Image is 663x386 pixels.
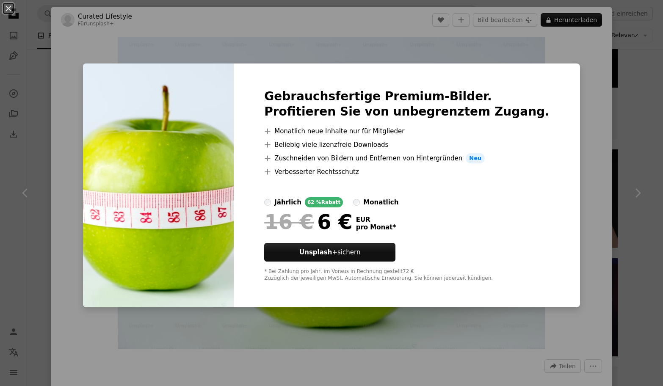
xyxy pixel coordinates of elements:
[264,211,314,233] span: 16 €
[356,216,396,223] span: EUR
[363,197,398,207] div: monatlich
[264,126,550,136] li: Monatlich neue Inhalte nur für Mitglieder
[264,268,550,282] div: * Bei Zahlung pro Jahr, im Voraus in Rechnung gestellt 72 € Zuzüglich der jeweiligen MwSt. Automa...
[264,199,271,206] input: jährlich62 %Rabatt
[305,197,343,207] div: 62 % Rabatt
[356,223,396,231] span: pro Monat *
[353,199,360,206] input: monatlich
[264,167,550,177] li: Verbesserter Rechtsschutz
[264,140,550,150] li: Beliebig viele lizenzfreie Downloads
[264,89,550,119] h2: Gebrauchsfertige Premium-Bilder. Profitieren Sie von unbegrenztem Zugang.
[264,211,352,233] div: 6 €
[274,197,301,207] div: jährlich
[83,63,234,307] img: premium_photo-1726819225514-660c47b7aa0d
[299,248,337,256] strong: Unsplash+
[264,243,395,262] button: Unsplash+sichern
[466,153,485,163] span: Neu
[264,153,550,163] li: Zuschneiden von Bildern und Entfernen von Hintergründen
